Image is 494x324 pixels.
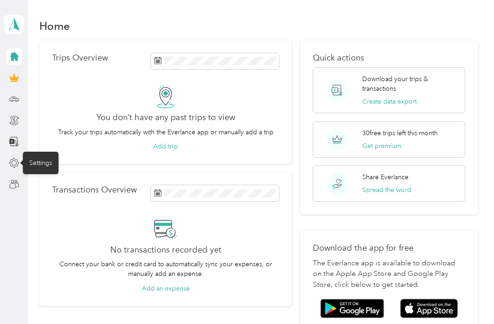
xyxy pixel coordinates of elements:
[362,141,401,151] button: Get premium
[52,259,279,279] p: Connect your bank or credit card to automatically sync your expenses, or manually add an expense.
[39,21,70,31] h1: Home
[400,299,458,319] img: App store
[52,53,108,63] p: Trips Overview
[23,152,59,174] div: Settings
[313,53,466,63] p: Quick actions
[58,127,274,137] p: Track your trips automatically with the Everlance app or manually add a trip
[362,74,458,93] p: Download your trips & transactions
[362,97,417,106] button: Create data export
[142,284,190,293] button: Add an expense
[443,273,494,324] iframe: Everlance-gr Chat Button Frame
[110,245,221,255] h2: No transactions recorded yet
[52,185,137,195] p: Transactions Overview
[313,258,466,291] p: The Everlance app is available to download on the Apple App Store and Google Play Store, click be...
[320,299,384,318] img: Google play
[362,172,408,182] p: Share Everlance
[313,243,466,253] p: Download the app for free
[362,185,411,195] button: Spread the word
[362,128,438,138] p: 30 free trips left this month
[97,113,235,122] h2: You don’t have any past trips to view
[153,142,178,151] button: Add trip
